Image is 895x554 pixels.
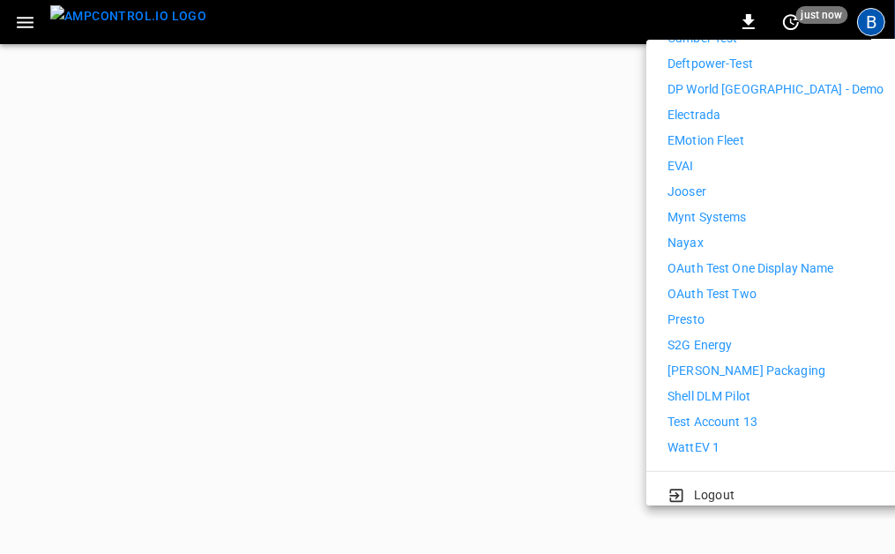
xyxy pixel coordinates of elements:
[668,336,732,355] p: S2G Energy
[694,486,735,505] p: Logout
[668,311,705,329] p: Presto
[668,183,706,201] p: Jooser
[668,208,747,227] p: Mynt Systems
[668,387,750,406] p: Shell DLM Pilot
[668,362,825,380] p: [PERSON_NAME] Packaging
[668,234,704,252] p: Nayax
[668,55,753,73] p: Deftpower-Test
[668,157,694,176] p: EVAI
[668,106,720,124] p: Electrada
[668,285,757,303] p: OAuth Test Two
[668,259,834,278] p: OAuth Test One Display Name
[668,131,744,150] p: eMotion Fleet
[668,413,757,431] p: Test Account 13
[668,80,884,99] p: DP World [GEOGRAPHIC_DATA] - Demo
[668,438,720,457] p: WattEV 1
